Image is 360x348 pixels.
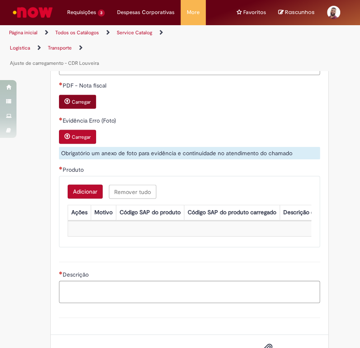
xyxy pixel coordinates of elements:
span: Requisições [67,8,96,17]
small: Carregar [72,134,91,140]
a: Logistica [10,45,30,51]
span: More [187,8,200,17]
th: Descrição do produto [280,205,343,220]
span: Rascunhos [285,8,315,16]
button: Carregar anexo de PDF - Nota fiscal Required [59,95,96,109]
span: Evidência Erro (Foto) [63,117,118,124]
span: Necessários [59,166,63,170]
button: Add a row for Produto [68,185,103,199]
th: Código SAP do produto carregado [184,205,280,220]
a: Todos os Catálogos [55,29,99,36]
span: Despesas Corporativas [117,8,174,17]
a: Ajuste de carregamento - CDR Louveira [10,60,99,66]
small: Carregar [72,99,91,105]
a: Página inicial [9,29,38,36]
th: Motivo [91,205,116,220]
span: 3 [98,9,105,17]
span: Necessários [59,117,63,121]
div: Obrigatório um anexo de foto para evidência e continuidade no atendimento do chamado [59,147,320,159]
ul: Trilhas de página [6,25,174,71]
a: Transporte [48,45,72,51]
img: ServiceNow [12,4,54,21]
span: Descrição [63,271,90,278]
th: Código SAP do produto [116,205,184,220]
a: No momento, sua lista de rascunhos tem 0 Itens [278,8,315,16]
button: Carregar anexo de Evidência Erro (Foto) Required [59,130,96,144]
textarea: Descrição [59,281,320,303]
a: Service Catalog [117,29,152,36]
th: Ações [68,205,91,220]
span: Necessários [59,271,63,275]
span: PDF - Nota fiscal [63,82,108,89]
span: Necessários [59,82,63,85]
span: Produto [63,166,85,173]
span: Favoritos [243,8,266,17]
